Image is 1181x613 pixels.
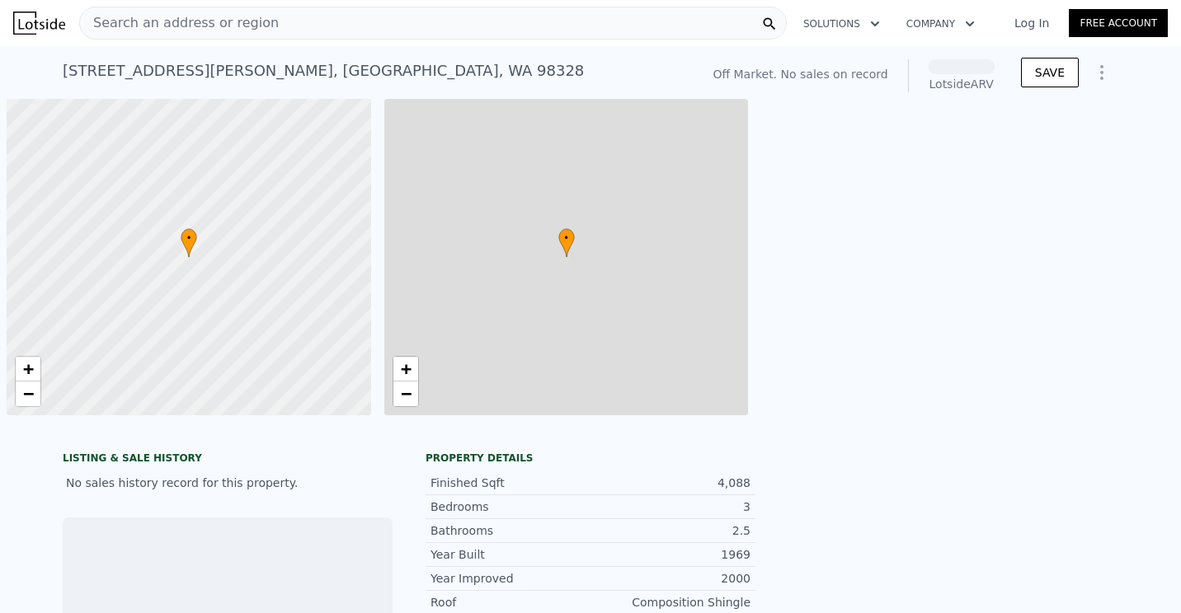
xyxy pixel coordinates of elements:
[590,546,750,563] div: 1969
[23,383,34,404] span: −
[558,228,575,257] div: •
[426,452,755,465] div: Property details
[63,468,393,498] div: No sales history record for this property.
[431,498,590,515] div: Bedrooms
[893,9,988,39] button: Company
[431,522,590,539] div: Bathrooms
[181,231,197,246] span: •
[400,358,411,379] span: +
[590,475,750,491] div: 4,088
[16,381,40,406] a: Zoom out
[431,570,590,587] div: Year Improved
[590,498,750,515] div: 3
[1085,56,1118,89] button: Show Options
[393,381,418,406] a: Zoom out
[431,475,590,491] div: Finished Sqft
[63,59,584,82] div: [STREET_ADDRESS][PERSON_NAME] , [GEOGRAPHIC_DATA] , WA 98328
[558,231,575,246] span: •
[16,357,40,381] a: Zoom in
[995,15,1069,31] a: Log In
[1069,9,1168,37] a: Free Account
[929,76,995,92] div: Lotside ARV
[1021,58,1079,87] button: SAVE
[590,522,750,539] div: 2.5
[13,12,65,35] img: Lotside
[393,357,418,381] a: Zoom in
[590,594,750,611] div: Composition Shingle
[181,228,197,257] div: •
[23,358,34,379] span: +
[63,452,393,468] div: LISTING & SALE HISTORY
[713,66,887,82] div: Off Market. No sales on record
[590,570,750,587] div: 2000
[790,9,893,39] button: Solutions
[431,594,590,611] div: Roof
[400,383,411,404] span: −
[431,546,590,563] div: Year Built
[80,13,279,33] span: Search an address or region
